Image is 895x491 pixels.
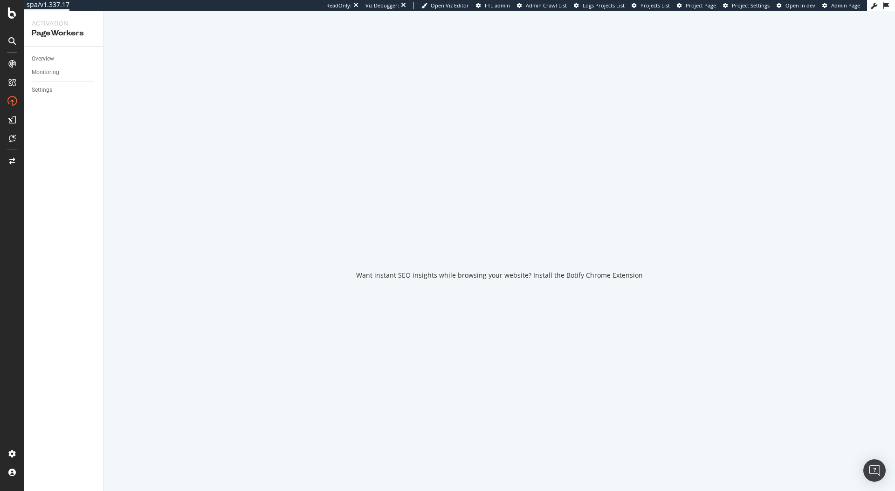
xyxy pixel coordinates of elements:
span: Open in dev [785,2,815,9]
span: Projects List [640,2,670,9]
a: Project Settings [723,2,770,9]
span: FTL admin [485,2,510,9]
span: Logs Projects List [583,2,625,9]
div: animation [466,222,533,256]
a: Open Viz Editor [421,2,469,9]
span: Open Viz Editor [431,2,469,9]
span: Admin Crawl List [526,2,567,9]
div: Open Intercom Messenger [863,459,886,482]
a: Settings [32,85,96,95]
div: Want instant SEO insights while browsing your website? Install the Botify Chrome Extension [356,271,643,280]
a: FTL admin [476,2,510,9]
a: Open in dev [777,2,815,9]
span: Project Page [686,2,716,9]
div: Overview [32,54,54,64]
span: Admin Page [831,2,860,9]
a: Projects List [632,2,670,9]
a: Project Page [677,2,716,9]
a: Admin Page [822,2,860,9]
a: Admin Crawl List [517,2,567,9]
div: Activation [32,19,96,28]
div: Settings [32,85,52,95]
a: Monitoring [32,68,96,77]
a: Overview [32,54,96,64]
div: PageWorkers [32,28,96,39]
div: ReadOnly: [326,2,351,9]
a: Logs Projects List [574,2,625,9]
div: Viz Debugger: [365,2,399,9]
span: Project Settings [732,2,770,9]
div: Monitoring [32,68,59,77]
